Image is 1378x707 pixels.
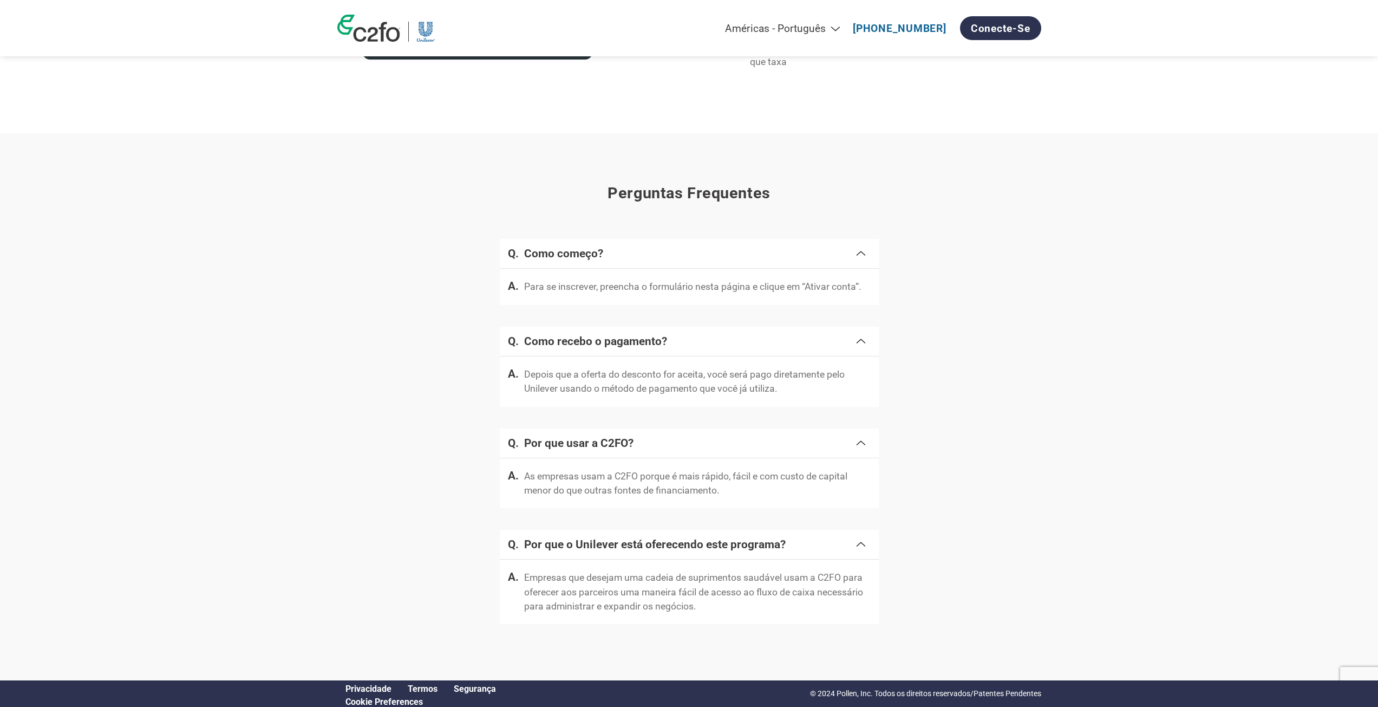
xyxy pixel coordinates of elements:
[408,684,437,694] a: Termos
[345,684,391,694] a: Privacidade
[524,570,871,613] p: Empresas que desejam uma cadeia de suprimentos saudável usam a C2FO para oferecer aos parceiros u...
[337,15,400,42] img: c2fo logo
[524,335,854,348] h4: Como recebo o pagamento?
[337,697,504,707] div: Open Cookie Preferences Modal
[524,538,854,551] h4: Por que o Unilever está oferecendo este programa?
[454,684,496,694] a: Segurança
[853,22,946,35] a: [PHONE_NUMBER]
[417,22,435,42] img: Unilever
[810,688,1041,699] p: © 2024 Pollen, Inc. Todos os direitos reservados/Patentes Pendentes
[524,247,854,260] h4: Como começo?
[524,367,871,396] p: Depois que a oferta do desconto for aceita, você será pago diretamente pelo Unilever usando o mét...
[345,697,423,707] a: Cookie Preferences, opens a dedicated popup modal window
[337,184,1041,202] h3: Perguntas frequentes
[524,469,871,498] p: As empresas usam a C2FO porque é mais rápido, fácil e com custo de capital menor do que outras fo...
[524,437,854,450] h4: Por que usar a C2FO?
[524,280,861,294] p: Para se inscrever, preencha o formulário nesta página e clique em “Ativar conta”.
[960,16,1041,40] a: Conecte-se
